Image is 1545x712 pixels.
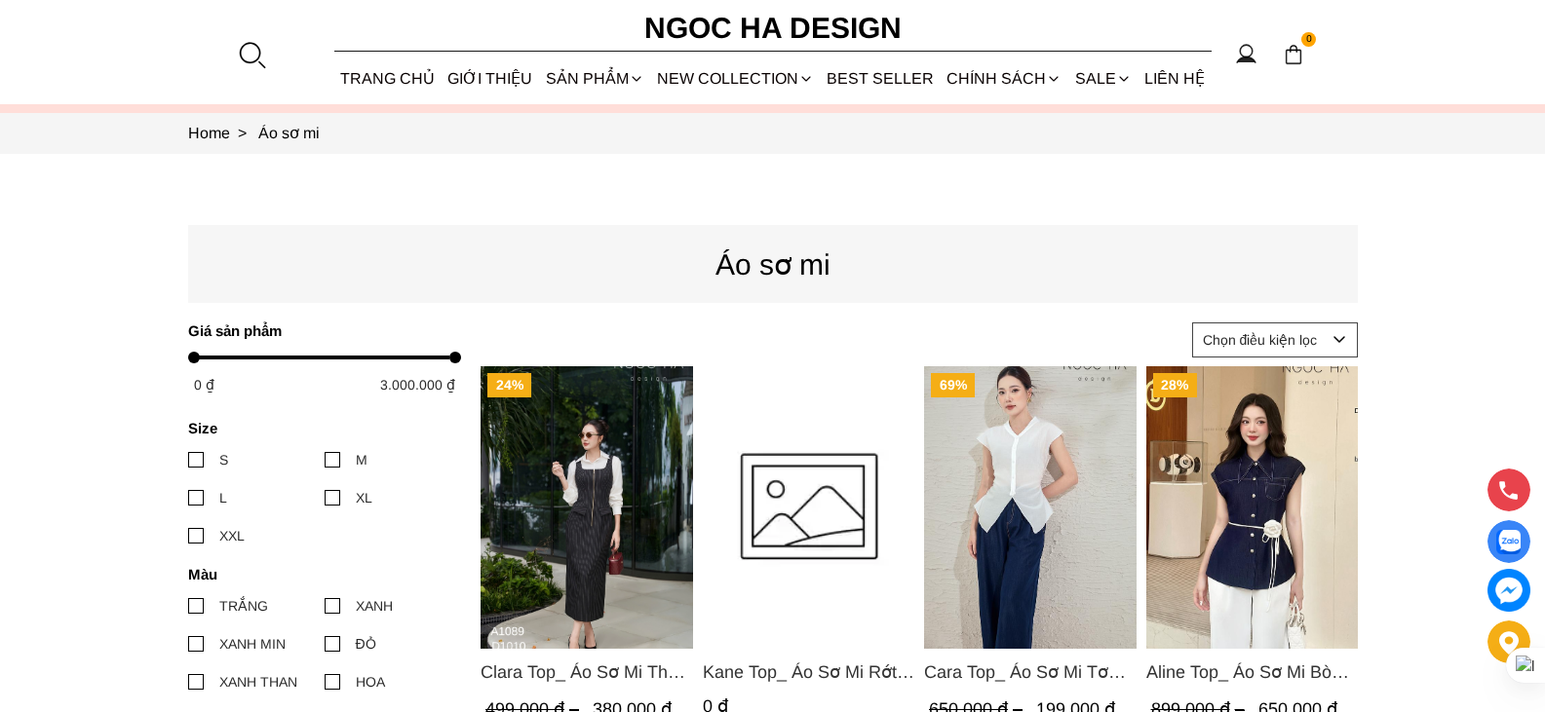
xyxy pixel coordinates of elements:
a: Product image - Clara Top_ Áo Sơ Mi Thô Cổ Đức Màu Trắng A1089 [481,366,693,649]
a: Product image - Kane Top_ Áo Sơ Mi Rớt Vai Cổ Trụ Màu Xanh A1075 [702,366,914,649]
div: XL [356,487,372,508]
div: XANH [356,595,393,617]
div: XANH THAN [219,671,297,693]
h4: Màu [188,566,448,582]
span: Aline Top_ Áo Sơ Mi Bò Lụa Rớt Vai A1070 [1145,658,1358,686]
a: Display image [1487,520,1530,563]
div: S [219,449,228,470]
div: XANH MIN [219,633,286,655]
a: Link to Kane Top_ Áo Sơ Mi Rớt Vai Cổ Trụ Màu Xanh A1075 [702,658,914,686]
div: L [219,487,227,508]
span: 3.000.000 ₫ [380,377,455,393]
div: ĐỎ [356,633,376,655]
img: Kane Top_ Áo Sơ Mi Rớt Vai Cổ Trụ Màu Xanh A1075 [702,366,914,649]
a: Link to Home [188,125,258,141]
span: Clara Top_ Áo Sơ Mi Thô Cổ Đức Màu Trắng A1089 [481,658,693,686]
a: Product image - Aline Top_ Áo Sơ Mi Bò Lụa Rớt Vai A1070 [1145,366,1358,649]
a: Link to Cara Top_ Áo Sơ Mi Tơ Rớt Vai Nhún Eo Màu Trắng A1073 [924,658,1137,686]
a: NEW COLLECTION [650,53,820,104]
div: Chính sách [941,53,1068,104]
a: Link to Aline Top_ Áo Sơ Mi Bò Lụa Rớt Vai A1070 [1145,658,1358,686]
a: TRANG CHỦ [334,53,442,104]
h4: Size [188,420,448,436]
img: img-CART-ICON-ksit0nf1 [1283,44,1304,65]
span: 0 ₫ [194,377,214,393]
a: Ngoc Ha Design [627,5,919,52]
a: LIÊN HỆ [1138,53,1211,104]
a: BEST SELLER [821,53,941,104]
div: XXL [219,525,245,546]
img: Cara Top_ Áo Sơ Mi Tơ Rớt Vai Nhún Eo Màu Trắng A1073 [924,366,1137,649]
a: Link to Clara Top_ Áo Sơ Mi Thô Cổ Đức Màu Trắng A1089 [481,658,693,686]
div: HOA [356,671,385,693]
a: GIỚI THIỆU [442,53,539,104]
img: Display image [1496,530,1521,554]
span: > [230,125,254,141]
a: messenger [1487,569,1530,612]
h4: Giá sản phẩm [188,322,448,339]
div: M [356,449,367,470]
span: Kane Top_ Áo Sơ Mi Rớt Vai Cổ Trụ Màu Xanh A1075 [702,658,914,686]
img: Aline Top_ Áo Sơ Mi Bò Lụa Rớt Vai A1070 [1145,366,1358,649]
a: Product image - Cara Top_ Áo Sơ Mi Tơ Rớt Vai Nhún Eo Màu Trắng A1073 [924,366,1137,649]
a: SALE [1068,53,1138,104]
div: TRẮNG [219,595,268,617]
p: Áo sơ mi [188,242,1358,287]
span: Cara Top_ Áo Sơ Mi Tơ Rớt Vai Nhún Eo Màu Trắng A1073 [924,658,1137,686]
div: SẢN PHẨM [539,53,650,104]
a: Link to Áo sơ mi [258,125,320,141]
img: Clara Top_ Áo Sơ Mi Thô Cổ Đức Màu Trắng A1089 [481,366,693,649]
span: 0 [1301,32,1317,48]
